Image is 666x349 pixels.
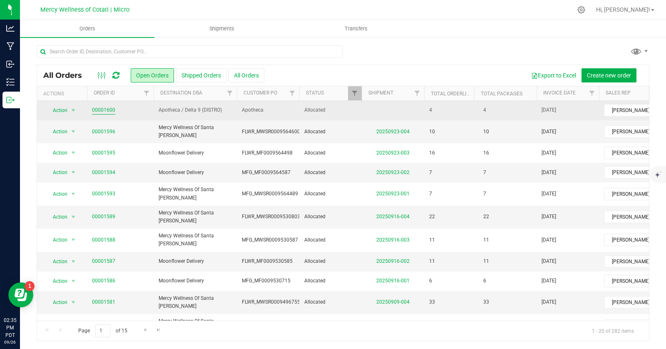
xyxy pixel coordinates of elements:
span: Allocated [304,128,357,136]
a: Filter [348,86,362,100]
span: select [68,147,79,159]
a: Order ID [94,90,115,96]
span: 10 [479,126,493,138]
inline-svg: Inbound [6,60,15,68]
span: 33 [479,296,493,308]
a: 00001600 [92,106,115,114]
a: 20250923-004 [376,129,410,135]
a: 00001586 [92,277,115,285]
span: Action [45,256,68,267]
a: Orders [20,20,154,37]
p: 02:35 PM PDT [4,317,16,339]
a: Total Orderlines [431,91,476,97]
iframe: Resource center unread badge [25,281,35,291]
p: 09/26 [4,339,16,345]
span: select [68,188,79,200]
span: 11 [479,255,493,267]
a: Destination DBA [160,90,202,96]
span: Action [45,275,68,287]
span: Mercy Wellness Of Santa [PERSON_NAME] [159,232,232,248]
span: 18 [479,319,493,332]
span: 11 [429,236,435,244]
a: 00001594 [92,169,115,177]
span: Transfers [333,25,379,32]
span: [DATE] [542,169,556,177]
span: select [68,126,79,137]
span: FLWR_MF0009530585 [242,257,294,265]
span: [DATE] [542,128,556,136]
span: [DATE] [542,277,556,285]
span: FLWR_MWSR0009530803 [242,213,300,221]
span: Orders [68,25,107,32]
a: 00001589 [92,213,115,221]
div: Actions [43,91,84,97]
span: 16 [429,149,435,157]
span: 6 [429,277,432,285]
span: 11 [429,257,435,265]
span: select [68,211,79,223]
span: Mercy Wellness Of Santa [PERSON_NAME] [159,124,232,140]
span: 22 [479,211,493,223]
a: 00001581 [92,298,115,306]
span: Action [45,188,68,200]
a: 00001596 [92,128,115,136]
div: Manage settings [576,6,586,14]
span: Action [45,105,68,116]
span: select [68,234,79,246]
span: select [68,275,79,287]
input: Search Order ID, Destination, Customer PO... [37,45,343,58]
span: [DATE] [542,236,556,244]
span: All Orders [43,71,90,80]
span: Allocated [304,277,357,285]
span: select [68,167,79,178]
span: Allocated [304,298,357,306]
span: Action [45,167,68,178]
a: 20250923-002 [376,170,410,175]
iframe: Resource center [8,282,33,307]
a: Shipments [154,20,289,37]
a: 20250916-003 [376,237,410,243]
span: Action [45,319,68,331]
span: select [68,297,79,308]
span: Allocated [304,257,357,265]
a: 20250916-001 [376,278,410,284]
a: Go to the next page [139,324,152,336]
span: [DATE] [542,106,556,114]
a: Filter [140,86,154,100]
span: Action [45,211,68,223]
span: Allocated [304,149,357,157]
inline-svg: Outbound [6,96,15,104]
span: MFG_MF0009530715 [242,277,294,285]
a: Total Packages [481,91,522,97]
inline-svg: Inventory [6,78,15,86]
span: [DATE] [542,149,556,157]
a: Go to the last page [153,324,165,336]
a: 20250923-003 [376,150,410,156]
input: 1 [95,324,110,337]
a: 20250909-004 [376,299,410,305]
a: 00001593 [92,190,115,198]
span: 4 [479,104,490,116]
span: Allocated [304,169,357,177]
inline-svg: Manufacturing [6,42,15,50]
span: 7 [429,190,432,198]
span: Allocated [304,106,357,114]
a: Status [306,90,324,96]
span: 7 [479,188,490,200]
button: Create new order [582,68,636,82]
span: Allocated [304,190,357,198]
span: select [68,256,79,267]
span: 4 [429,106,432,114]
a: Filter [410,86,424,100]
span: Mercy Wellness Of Santa [PERSON_NAME] [159,294,232,310]
span: 6 [479,275,490,287]
a: 20250923-001 [376,191,410,197]
span: 11 [479,234,493,246]
span: FLWR_MWSR0009564600 [242,128,300,136]
span: Allocated [304,213,357,221]
span: Mercy Wellness Of Santa [PERSON_NAME] [159,186,232,202]
a: Filter [286,86,299,100]
span: Apotheca / Delta 9 (DISTRO) [159,106,232,114]
a: 20250916-002 [376,258,410,264]
span: [DATE] [542,190,556,198]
